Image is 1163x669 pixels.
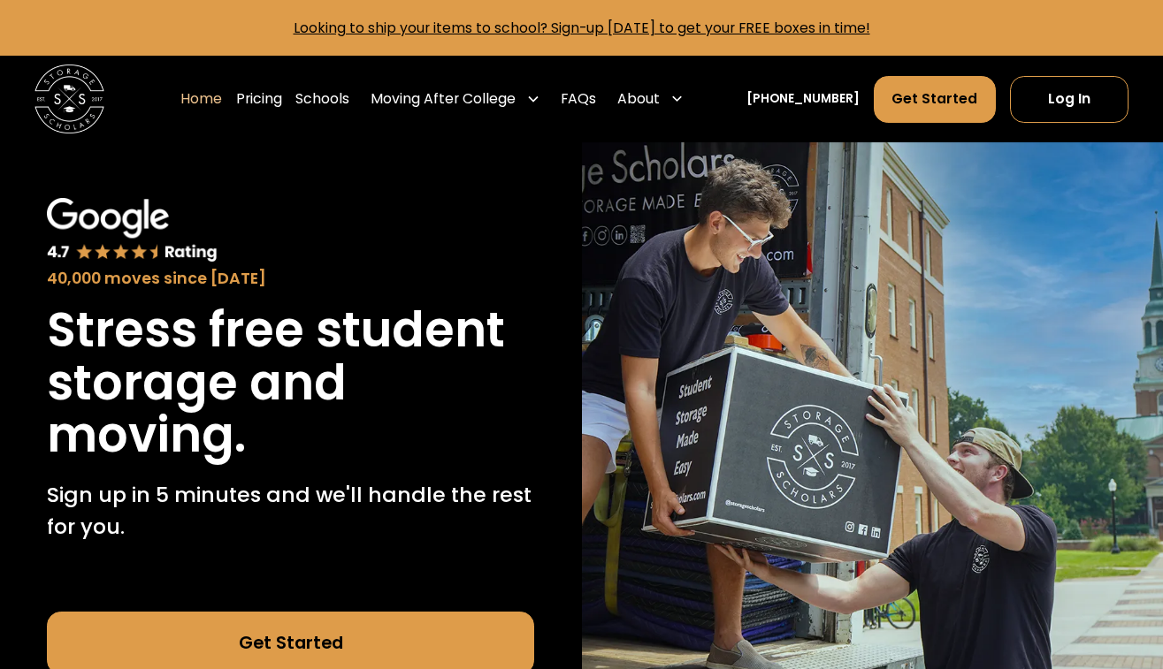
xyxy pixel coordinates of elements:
[874,76,996,123] a: Get Started
[236,75,282,124] a: Pricing
[746,90,860,109] a: [PHONE_NUMBER]
[47,198,218,263] img: Google 4.7 star rating
[47,267,534,291] div: 40,000 moves since [DATE]
[34,65,104,134] img: Storage Scholars main logo
[1010,76,1129,123] a: Log In
[294,18,870,38] a: Looking to ship your items to school? Sign-up [DATE] to get your FREE boxes in time!
[47,304,534,462] h1: Stress free student storage and moving.
[295,75,349,124] a: Schools
[561,75,596,124] a: FAQs
[617,88,660,110] div: About
[371,88,516,110] div: Moving After College
[47,479,534,542] p: Sign up in 5 minutes and we'll handle the rest for you.
[180,75,222,124] a: Home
